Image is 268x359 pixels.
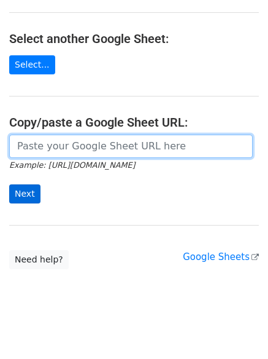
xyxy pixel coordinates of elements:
small: Example: [URL][DOMAIN_NAME] [9,160,135,170]
iframe: Chat Widget [207,300,268,359]
input: Paste your Google Sheet URL here [9,135,253,158]
h4: Copy/paste a Google Sheet URL: [9,115,259,130]
input: Next [9,184,40,203]
h4: Select another Google Sheet: [9,31,259,46]
a: Google Sheets [183,251,259,262]
a: Select... [9,55,55,74]
a: Need help? [9,250,69,269]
